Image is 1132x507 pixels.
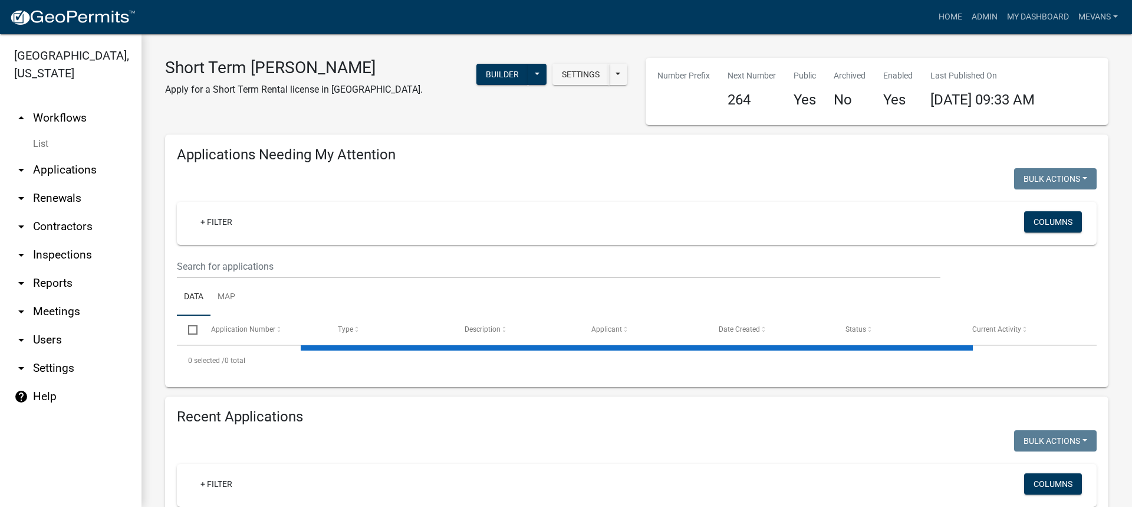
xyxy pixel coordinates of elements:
span: Application Number [211,325,275,333]
i: arrow_drop_down [14,248,28,262]
p: Number Prefix [657,70,710,82]
datatable-header-cell: Applicant [580,316,707,344]
button: Bulk Actions [1014,168,1097,189]
p: Enabled [883,70,913,82]
i: arrow_drop_down [14,305,28,319]
h4: Yes [794,91,816,109]
div: 0 total [177,346,1097,375]
i: help [14,390,28,404]
button: Builder [476,64,528,85]
datatable-header-cell: Description [453,316,580,344]
datatable-header-cell: Select [177,316,199,344]
h4: Recent Applications [177,408,1097,426]
p: Apply for a Short Term Rental license in [GEOGRAPHIC_DATA]. [165,83,423,97]
h4: 264 [728,91,776,109]
h4: Applications Needing My Attention [177,146,1097,163]
i: arrow_drop_down [14,191,28,205]
p: Last Published On [930,70,1035,82]
datatable-header-cell: Date Created [707,316,834,344]
i: arrow_drop_down [14,220,28,234]
p: Next Number [728,70,776,82]
a: Admin [967,6,1002,28]
span: 0 selected / [188,356,225,365]
a: Home [934,6,967,28]
a: Mevans [1074,6,1123,28]
span: [DATE] 09:33 AM [930,91,1035,108]
button: Columns [1024,473,1082,495]
h4: No [834,91,866,109]
a: Data [177,279,210,316]
p: Archived [834,70,866,82]
span: Current Activity [972,325,1021,333]
a: My Dashboard [1002,6,1074,28]
datatable-header-cell: Application Number [199,316,326,344]
span: Status [845,325,866,333]
i: arrow_drop_down [14,361,28,375]
button: Bulk Actions [1014,430,1097,452]
span: Type [338,325,353,333]
span: Applicant [591,325,622,333]
i: arrow_drop_up [14,111,28,125]
a: + Filter [191,211,242,233]
button: Settings [552,64,609,85]
datatable-header-cell: Type [327,316,453,344]
h4: Yes [883,91,913,109]
datatable-header-cell: Status [834,316,961,344]
input: Search for applications [177,254,940,279]
datatable-header-cell: Current Activity [961,316,1088,344]
i: arrow_drop_down [14,276,28,290]
span: Description [465,325,501,333]
a: Map [210,279,242,316]
i: arrow_drop_down [14,163,28,177]
button: Columns [1024,211,1082,233]
p: Public [794,70,816,82]
i: arrow_drop_down [14,333,28,347]
h3: Short Term [PERSON_NAME] [165,58,423,78]
span: Date Created [719,325,760,333]
a: + Filter [191,473,242,495]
